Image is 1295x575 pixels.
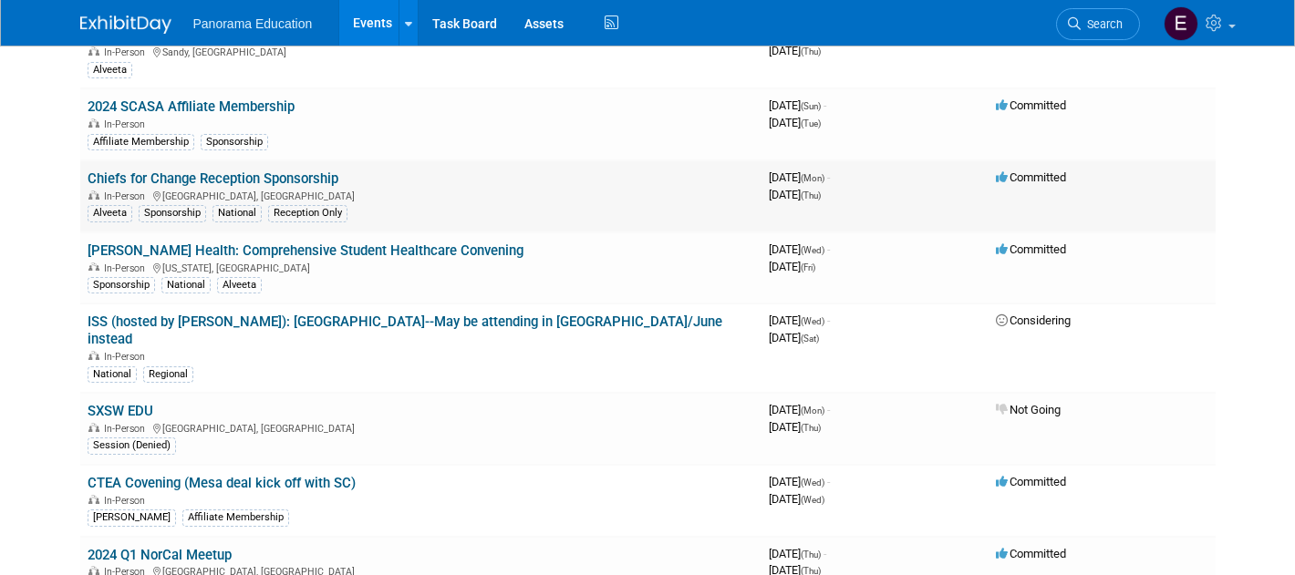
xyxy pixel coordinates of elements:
div: [GEOGRAPHIC_DATA], [GEOGRAPHIC_DATA] [88,420,754,435]
a: SXSW EDU [88,403,153,419]
span: (Thu) [801,423,821,433]
div: [US_STATE], [GEOGRAPHIC_DATA] [88,260,754,274]
img: In-Person Event [88,118,99,128]
span: (Fri) [801,262,815,272]
span: [DATE] [769,403,830,416]
span: - [827,170,830,184]
span: Committed [996,242,1066,256]
span: [DATE] [769,547,826,560]
img: In-Person Event [88,46,99,56]
span: [DATE] [769,170,830,184]
a: ISS (hosted by [PERSON_NAME]): [GEOGRAPHIC_DATA]--May be attending in [GEOGRAPHIC_DATA]/June instead [88,313,722,347]
a: Chiefs for Change Reception Sponsorship [88,170,338,187]
span: In-Person [104,351,150,363]
span: (Wed) [801,477,824,488]
span: [DATE] [769,98,826,112]
div: Alveeta [88,62,132,78]
img: In-Person Event [88,190,99,200]
img: In-Person Event [88,423,99,432]
a: CTEA Covening (Mesa deal kick off with SC) [88,475,356,491]
span: Committed [996,547,1066,560]
div: Regional [143,366,193,383]
img: In-Person Event [88,495,99,504]
span: (Sun) [801,101,821,111]
span: [DATE] [769,331,819,344]
span: Not Going [996,403,1061,416]
span: (Sat) [801,334,819,344]
span: (Wed) [801,316,824,326]
div: Affiliate Membership [88,134,194,150]
span: In-Person [104,495,150,507]
span: (Mon) [801,173,824,183]
div: Sponsorship [201,134,268,150]
div: National [161,277,211,293]
div: National [88,366,137,383]
span: (Thu) [801,549,821,560]
span: - [827,242,830,256]
div: Sponsorship [139,205,206,221]
a: 2024 Q1 NorCal Meetup [88,547,232,563]
img: External Events Calendar [1164,6,1198,41]
a: [PERSON_NAME] Health: Comprehensive Student Healthcare Convening [88,242,523,259]
span: Considering [996,313,1071,327]
span: [DATE] [769,420,821,434]
span: Committed [996,170,1066,184]
span: Panorama Education [193,16,313,31]
img: In-Person Event [88,262,99,272]
div: [GEOGRAPHIC_DATA], [GEOGRAPHIC_DATA] [88,188,754,202]
img: ExhibitDay [80,15,171,34]
span: In-Person [104,118,150,130]
div: Alveeta [88,205,132,221]
span: [DATE] [769,492,824,506]
span: In-Person [104,262,150,274]
span: (Thu) [801,46,821,56]
div: Reception Only [268,205,347,221]
span: [DATE] [769,313,830,327]
a: 2024 SCASA Affiliate Membership [88,98,295,115]
div: National [212,205,262,221]
span: - [827,475,830,488]
div: Affiliate Membership [182,509,289,526]
span: (Wed) [801,495,824,505]
span: (Wed) [801,245,824,255]
div: Sandy, [GEOGRAPHIC_DATA] [88,44,754,58]
span: - [827,403,830,416]
span: - [824,547,826,560]
span: [DATE] [769,44,821,57]
div: Session (Denied) [88,437,176,454]
span: Search [1081,17,1123,31]
span: In-Person [104,46,150,58]
span: In-Person [104,190,150,202]
span: [DATE] [769,260,815,273]
img: In-Person Event [88,566,99,575]
span: - [824,98,826,112]
span: Committed [996,98,1066,112]
div: [PERSON_NAME] [88,509,176,526]
a: Search [1056,8,1140,40]
div: Alveeta [217,277,262,293]
img: In-Person Event [88,351,99,360]
span: (Thu) [801,190,821,200]
span: - [827,313,830,327]
span: [DATE] [769,188,821,201]
span: (Mon) [801,406,824,416]
span: [DATE] [769,475,830,488]
span: [DATE] [769,242,830,256]
span: (Tue) [801,118,821,128]
span: In-Person [104,423,150,435]
span: Committed [996,475,1066,488]
span: [DATE] [769,116,821,129]
div: Sponsorship [88,277,155,293]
